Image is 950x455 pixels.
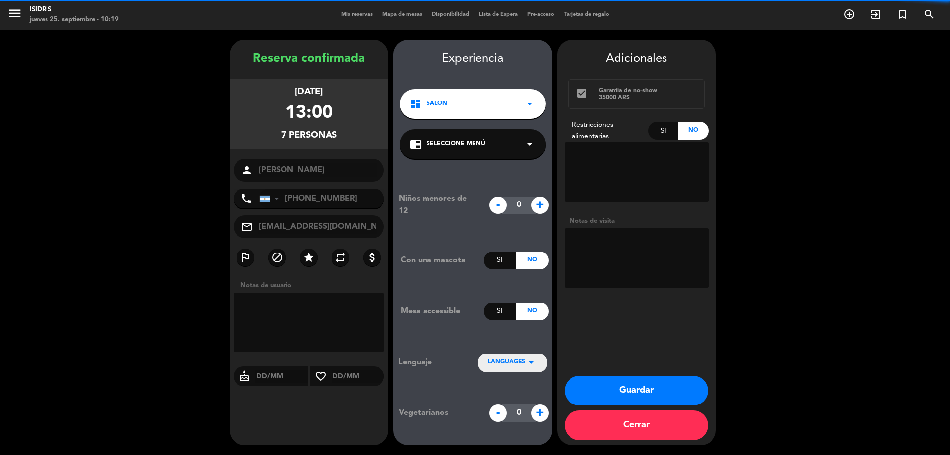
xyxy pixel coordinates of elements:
i: dashboard [410,98,422,110]
div: Adicionales [565,50,709,69]
span: Disponibilidad [427,12,474,17]
i: arrow_drop_down [525,356,537,368]
span: Seleccione Menú [427,139,485,149]
div: Garantía de no-show [599,87,697,94]
span: LANGUAGES [488,357,525,367]
i: menu [7,6,22,21]
i: attach_money [366,252,378,263]
div: 13:00 [285,99,332,128]
div: No [516,252,548,269]
div: 7 personas [281,128,337,143]
span: + [531,404,549,422]
div: Con una mascota [393,254,484,267]
i: phone [240,193,252,204]
div: Experiencia [393,50,552,69]
div: Mesa accessible [393,305,484,318]
div: Notas de usuario [236,280,388,291]
div: 35000 ARS [599,94,697,101]
div: [DATE] [295,85,323,99]
i: turned_in_not [897,8,908,20]
i: check_box [576,87,588,99]
input: DD/MM [332,370,384,383]
i: search [923,8,935,20]
i: chrome_reader_mode [410,138,422,150]
div: isidris [30,5,119,15]
i: favorite_border [310,370,332,382]
span: Tarjetas de regalo [559,12,614,17]
button: menu [7,6,22,24]
i: exit_to_app [870,8,882,20]
span: - [489,404,507,422]
div: Si [484,252,516,269]
div: Notas de visita [565,216,709,226]
div: Lenguaje [398,356,462,369]
div: Reserva confirmada [230,50,388,69]
i: person [241,164,253,176]
i: block [271,252,283,263]
div: No [516,303,548,320]
div: Niños menores de 12 [391,192,484,218]
div: No [678,122,709,140]
span: Pre-acceso [522,12,559,17]
span: Mapa de mesas [378,12,427,17]
button: Guardar [565,376,708,405]
i: cake [234,370,255,382]
div: Vegetarianos [391,406,484,419]
i: mail_outline [241,221,253,233]
div: Si [484,303,516,320]
i: star [303,252,315,263]
input: DD/MM [255,370,308,383]
span: Lista de Espera [474,12,522,17]
button: Cerrar [565,410,708,440]
div: Si [648,122,678,140]
span: Mis reservas [336,12,378,17]
i: add_circle_outline [843,8,855,20]
span: - [489,197,507,214]
span: + [531,197,549,214]
i: arrow_drop_down [524,98,536,110]
i: repeat [334,252,346,263]
i: outlined_flag [239,252,251,263]
div: jueves 25. septiembre - 10:19 [30,15,119,25]
div: Restricciones alimentarias [565,119,649,142]
div: Argentina: +54 [260,189,283,208]
i: arrow_drop_down [524,138,536,150]
span: SALON [427,99,447,109]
